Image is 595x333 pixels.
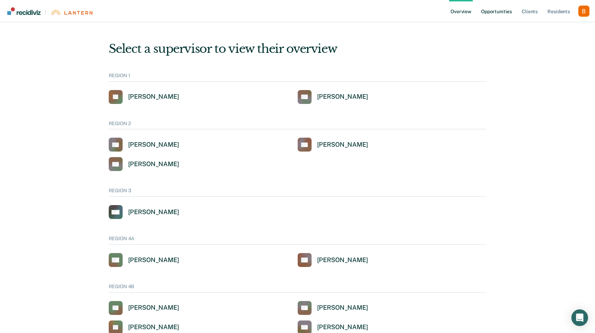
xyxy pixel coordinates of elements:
[109,284,487,293] div: REGION 4B
[298,253,368,267] a: [PERSON_NAME]
[41,9,50,15] span: |
[298,301,368,315] a: [PERSON_NAME]
[128,141,179,149] div: [PERSON_NAME]
[109,253,179,267] a: [PERSON_NAME]
[109,236,487,245] div: REGION 4A
[109,301,179,315] a: [PERSON_NAME]
[317,304,368,312] div: [PERSON_NAME]
[50,10,92,15] img: Lantern
[128,93,179,101] div: [PERSON_NAME]
[571,309,588,326] div: Open Intercom Messenger
[128,304,179,312] div: [PERSON_NAME]
[578,6,589,17] button: Profile dropdown button
[128,208,179,216] div: [PERSON_NAME]
[298,138,368,152] a: [PERSON_NAME]
[109,157,179,171] a: [PERSON_NAME]
[109,90,179,104] a: [PERSON_NAME]
[109,205,179,219] a: [PERSON_NAME]
[109,188,487,197] div: REGION 3
[109,121,487,130] div: REGION 2
[109,42,487,56] div: Select a supervisor to view their overview
[317,323,368,331] div: [PERSON_NAME]
[317,256,368,264] div: [PERSON_NAME]
[7,7,41,15] img: Recidiviz
[109,138,179,152] a: [PERSON_NAME]
[128,160,179,168] div: [PERSON_NAME]
[317,141,368,149] div: [PERSON_NAME]
[298,90,368,104] a: [PERSON_NAME]
[128,323,179,331] div: [PERSON_NAME]
[109,73,487,82] div: REGION 1
[317,93,368,101] div: [PERSON_NAME]
[128,256,179,264] div: [PERSON_NAME]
